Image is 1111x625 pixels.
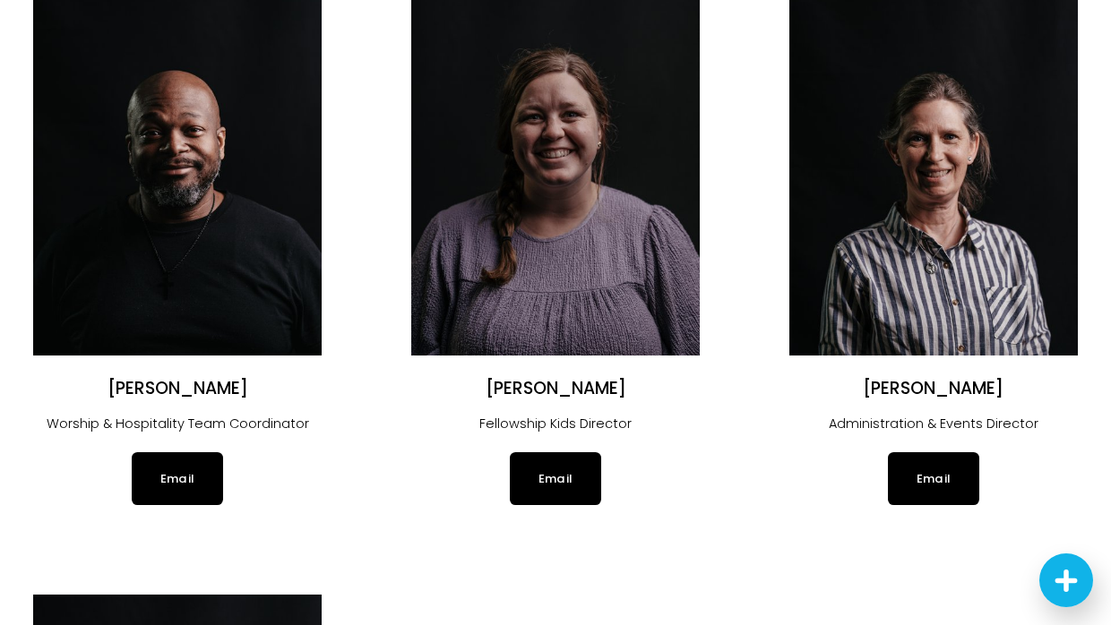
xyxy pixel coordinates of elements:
h2: [PERSON_NAME] [411,378,700,400]
a: Email [132,452,223,504]
p: Fellowship Kids Director [411,412,700,435]
h2: [PERSON_NAME] [789,378,1078,400]
a: Email [510,452,601,504]
a: Email [888,452,979,504]
p: Worship & Hospitality Team Coordinator [33,412,322,435]
p: Administration & Events Director [789,412,1078,435]
h2: [PERSON_NAME] [33,378,322,400]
